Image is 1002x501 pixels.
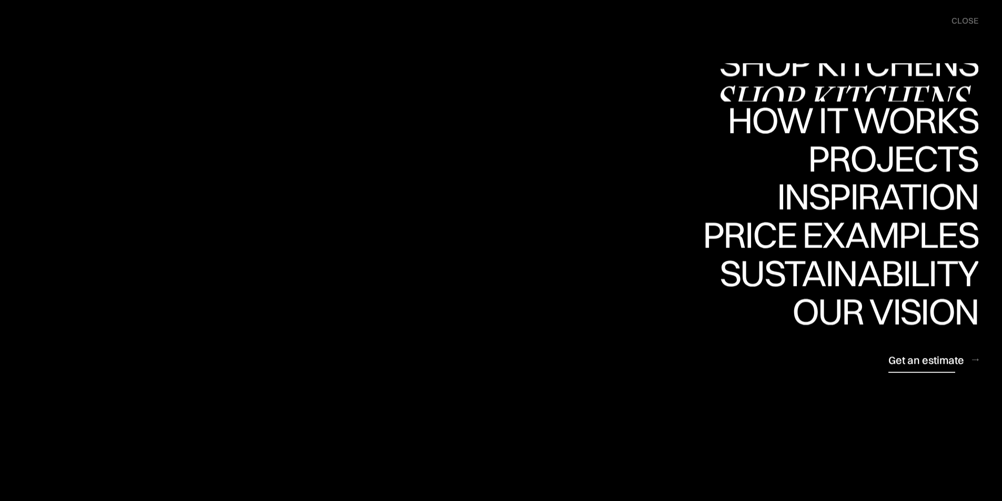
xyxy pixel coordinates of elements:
div: Sustainability [711,254,978,291]
a: Our visionOur vision [783,293,978,331]
div: Projects [808,177,978,213]
div: close [952,15,978,27]
div: Our vision [783,330,978,366]
div: Shop Kitchens [714,81,978,118]
div: Inspiration [762,215,978,252]
div: Projects [808,140,978,177]
a: InspirationInspiration [762,178,978,217]
a: SustainabilitySustainability [711,254,978,293]
div: Price examples [703,217,978,253]
div: Inspiration [762,178,978,215]
a: ProjectsProjects [808,140,978,178]
div: Shop Kitchens [714,45,978,81]
div: Get an estimate [888,353,964,367]
div: menu [941,11,978,32]
div: How it works [725,138,978,175]
a: Get an estimate [888,347,978,373]
a: Shop KitchensShop Kitchens [714,63,978,101]
div: Sustainability [711,291,978,328]
div: Our vision [783,293,978,330]
div: Price examples [703,253,978,290]
a: How it worksHow it works [725,101,978,140]
a: Price examplesPrice examples [703,217,978,255]
div: How it works [725,101,978,138]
